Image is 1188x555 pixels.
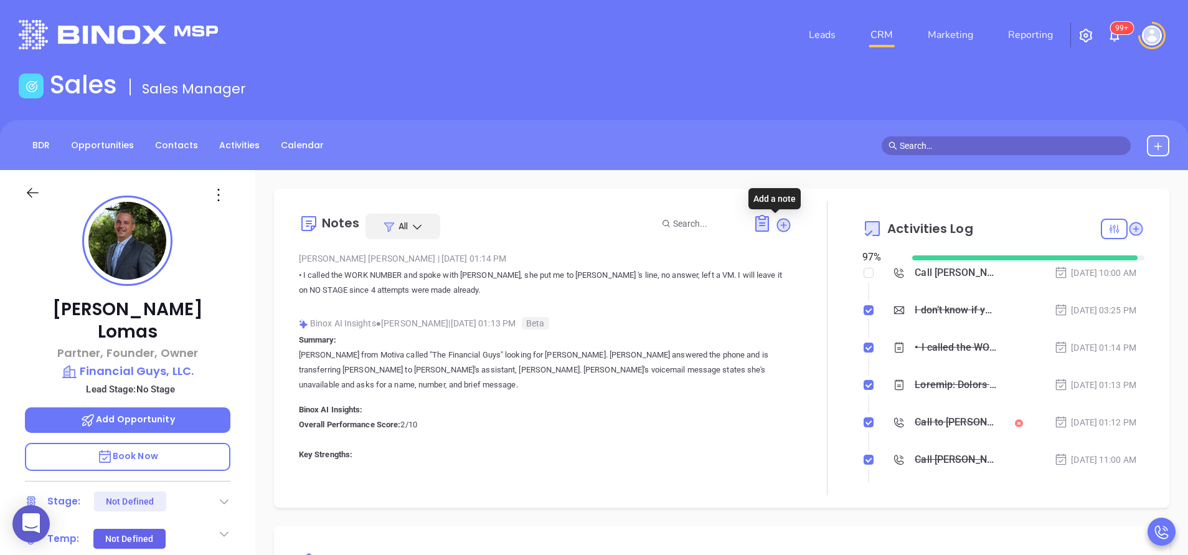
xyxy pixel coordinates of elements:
[915,263,997,282] div: Call [PERSON_NAME] to follow up - [PERSON_NAME]
[148,135,205,156] a: Contacts
[47,529,80,548] div: Temp:
[804,22,841,47] a: Leads
[1078,28,1093,43] img: iconSetting
[1054,266,1136,280] div: [DATE] 10:00 AM
[915,338,997,357] div: • I called the WORK NUMBER and spoke with [PERSON_NAME], she put me to [PERSON_NAME] 's line, no ...
[25,344,230,361] p: Partner, Founder, Owner
[88,202,166,280] img: profile-user
[900,139,1124,153] input: Search…
[64,135,141,156] a: Opportunities
[398,220,408,232] span: All
[889,141,897,150] span: search
[299,335,337,344] b: Summary:
[862,250,897,265] div: 97 %
[47,492,81,511] div: Stage:
[80,413,175,425] span: Add Opportunity
[299,320,308,329] img: svg%3e
[438,254,440,263] span: |
[1054,303,1136,317] div: [DATE] 03:25 PM
[19,20,218,49] img: logo
[522,317,549,330] span: Beta
[915,450,997,469] div: Call [PERSON_NAME] to follow up
[299,405,363,414] b: Binox AI Insights:
[915,413,997,432] div: Call to [PERSON_NAME]
[50,70,117,100] h1: Sales
[31,381,230,397] p: Lead Stage: No Stage
[1054,415,1136,429] div: [DATE] 01:12 PM
[915,376,997,394] div: Loremip: Dolors amet Consec adipis "Eli Seddoeius Temp" incidid utl Etdolor. Magnaa enimadmi ven ...
[1110,22,1133,34] sup: 100
[865,22,898,47] a: CRM
[299,314,792,333] div: Binox AI Insights [PERSON_NAME] | [DATE] 01:13 PM
[887,222,973,235] span: Activities Log
[923,22,978,47] a: Marketing
[1142,26,1162,45] img: user
[748,188,801,209] div: Add a note
[322,217,360,229] div: Notes
[25,135,57,156] a: BDR
[97,450,158,462] span: Book Now
[273,135,331,156] a: Calendar
[1003,22,1058,47] a: Reporting
[25,298,230,343] p: [PERSON_NAME] Lomas
[1054,378,1136,392] div: [DATE] 01:13 PM
[673,217,739,230] input: Search...
[1054,453,1136,467] div: [DATE] 11:00 AM
[915,301,997,320] div: I don’t know if you saw this [PERSON_NAME]
[212,135,267,156] a: Activities
[299,249,792,268] div: [PERSON_NAME] [PERSON_NAME] [DATE] 01:14 PM
[376,318,382,328] span: ●
[25,363,230,380] a: Financial Guys, LLC.
[299,268,792,298] p: • I called the WORK NUMBER and spoke with [PERSON_NAME], she put me to [PERSON_NAME] 's line, no ...
[1107,28,1122,43] img: iconNotification
[105,529,153,549] div: Not Defined
[299,420,401,429] b: Overall Performance Score:
[1054,341,1136,354] div: [DATE] 01:14 PM
[106,491,154,511] div: Not Defined
[299,450,352,459] b: Key Strengths:
[299,348,792,392] p: [PERSON_NAME] from Motiva called "The Financial Guys" looking for [PERSON_NAME]. [PERSON_NAME] an...
[142,79,246,98] span: Sales Manager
